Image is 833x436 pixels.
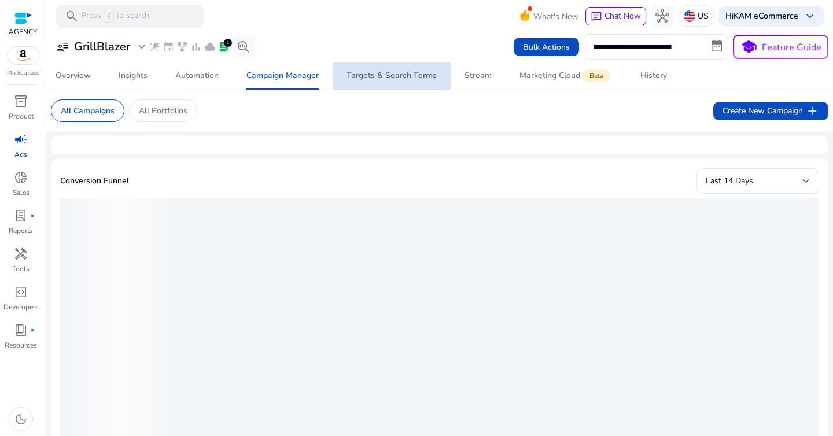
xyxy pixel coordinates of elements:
[9,27,37,37] p: AGENCY
[81,10,149,23] p: Press to search
[762,40,821,54] p: Feature Guide
[14,412,28,426] span: dark_mode
[14,132,28,146] span: campaign
[176,41,188,53] span: family_history
[12,264,30,274] p: Tools
[514,38,579,56] button: Bulk Actions
[591,11,602,23] span: chat
[14,247,28,261] span: handyman
[14,323,28,337] span: book_4
[713,102,828,120] button: Create New Campaignadd
[175,72,219,80] div: Automation
[347,72,437,80] div: Targets & Search Terms
[218,41,230,53] span: lab_profile
[8,47,39,64] img: amazon.svg
[5,340,37,350] p: Resources
[14,149,27,160] p: Ads
[7,69,39,77] p: Marketplace
[523,41,570,53] span: Bulk Actions
[698,6,709,26] p: US
[13,187,30,198] p: Sales
[465,72,492,80] div: Stream
[684,10,695,22] img: us.svg
[640,72,667,80] div: History
[204,41,216,53] span: cloud
[65,9,79,23] span: search
[706,175,753,186] span: Last 14 Days
[655,9,669,23] span: hub
[725,12,798,20] p: Hi
[803,9,817,23] span: keyboard_arrow_down
[119,72,148,80] div: Insights
[3,302,39,312] p: Developers
[139,105,187,117] p: All Portfolios
[734,10,798,21] b: KAM eCommerce
[56,40,69,54] span: user_attributes
[723,104,819,118] span: Create New Campaign
[232,35,255,58] button: search_insights
[61,105,115,117] p: All Campaigns
[56,72,91,80] div: Overview
[14,209,28,223] span: lab_profile
[149,41,160,53] span: wand_stars
[14,171,28,184] span: donut_small
[14,285,28,299] span: code_blocks
[585,7,646,25] button: chatChat Now
[246,72,319,80] div: Campaign Manager
[163,41,174,53] span: event
[9,226,33,236] p: Reports
[583,69,610,83] span: Beta
[104,10,114,23] span: /
[135,40,149,54] span: expand_more
[224,39,232,47] div: 1
[14,94,28,108] span: inventory_2
[30,328,35,332] span: fiber_manual_record
[30,213,35,218] span: fiber_manual_record
[733,35,828,59] button: schoolFeature Guide
[605,10,641,21] span: Chat Now
[60,176,129,186] h5: Conversion Funnel
[519,71,613,80] div: Marketing Cloud
[805,104,819,118] span: add
[740,39,757,56] span: school
[533,6,578,27] span: What's New
[237,40,250,54] span: search_insights
[9,111,34,121] p: Product
[190,41,202,53] span: bar_chart
[651,5,674,28] button: hub
[74,40,130,54] h3: GrillBlazer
